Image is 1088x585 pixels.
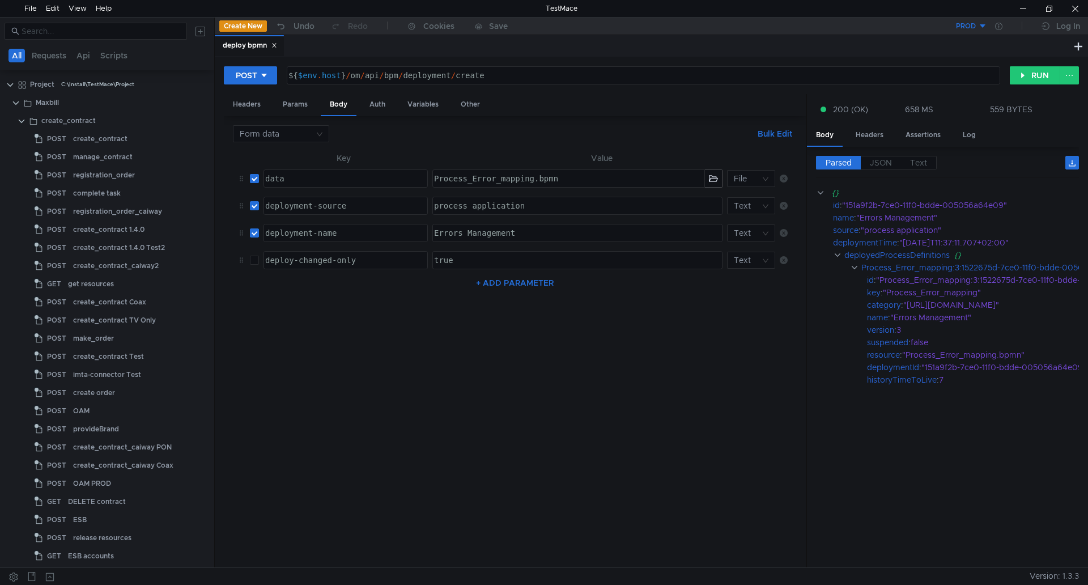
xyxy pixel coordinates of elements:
div: PROD [956,21,976,32]
span: POST [47,330,66,347]
div: id [867,274,874,286]
span: POST [47,221,66,238]
div: release resources [73,529,131,546]
div: Log [954,125,985,146]
div: 658 MS [905,104,933,115]
span: POST [47,185,66,202]
div: POST [236,69,257,82]
span: GET [47,548,61,565]
div: Headers [224,94,270,115]
div: deployedProcessDefinitions [844,249,950,261]
div: deploymentTime [833,236,897,249]
button: Api [73,49,93,62]
button: POST [224,66,277,84]
button: Undo [267,18,322,35]
div: registration_order [73,167,135,184]
span: GET [47,493,61,510]
div: Cookies [423,19,454,33]
div: registration_order_caiway [73,203,162,220]
div: historyTimeToLive [867,374,937,386]
div: create_contract Test [73,348,144,365]
div: OAM PROD [73,475,111,492]
div: create_contract Coax [73,294,146,311]
div: Redo [348,19,368,33]
div: id [833,199,840,211]
div: deploymentId [867,361,919,374]
span: POST [47,167,66,184]
th: Key [259,151,428,165]
div: ESB accounts [68,548,114,565]
input: Search... [22,25,180,37]
div: create_contract TV Only [73,312,156,329]
button: PROD [908,17,987,35]
span: POST [47,366,66,383]
span: POST [47,529,66,546]
span: JSON [870,158,892,168]
button: RUN [1010,66,1060,84]
span: POST [47,348,66,365]
button: Redo [322,18,376,35]
span: POST [47,312,66,329]
span: GET [47,566,61,583]
span: POST [47,457,66,474]
span: Version: 1.3.3 [1030,568,1079,584]
div: category [867,299,901,311]
div: Undo [294,19,314,33]
div: Log In [1056,19,1080,33]
div: Body [807,125,843,147]
div: create_contract 1.4.0 Test2 [73,239,165,256]
div: deploy bpmn [223,40,277,52]
div: ESB Copy [68,566,101,583]
div: source [833,224,858,236]
div: Auth [360,94,394,115]
button: Bulk Edit [753,127,797,141]
span: POST [47,257,66,274]
span: Text [910,158,927,168]
div: Headers [847,125,892,146]
div: create_contract_caiway PON [73,439,172,456]
div: Body [321,94,356,116]
div: Save [489,22,508,30]
button: Scripts [97,49,131,62]
span: POST [47,511,66,528]
div: suspended [867,336,908,349]
div: version [867,324,894,336]
div: create_contract_caiway Coax [73,457,173,474]
div: Params [274,94,317,115]
button: + ADD PARAMETER [471,276,558,290]
div: ESB [73,511,87,528]
span: POST [47,384,66,401]
span: POST [47,294,66,311]
div: create_contract [41,112,96,129]
span: Parsed [826,158,852,168]
span: POST [47,130,66,147]
div: Other [452,94,489,115]
div: Variables [398,94,448,115]
div: imta-connector Test [73,366,141,383]
span: POST [47,203,66,220]
button: All [8,49,25,62]
div: Assertions [896,125,950,146]
div: make_order [73,330,114,347]
div: Maxbill [36,94,59,111]
div: manage_contract [73,149,133,166]
button: Create New [219,20,267,32]
span: POST [47,439,66,456]
div: key [867,286,881,299]
span: POST [47,149,66,166]
div: 559 BYTES [990,104,1032,115]
th: Value [428,151,775,165]
div: OAM [73,402,90,419]
span: POST [47,239,66,256]
div: Project [30,76,54,93]
div: complete task [73,185,121,202]
span: POST [47,402,66,419]
div: resource [867,349,900,361]
div: provideBrand [73,421,119,438]
div: create_contract [73,130,127,147]
div: get resources [68,275,114,292]
span: POST [47,475,66,492]
div: name [867,311,888,324]
span: 200 (OK) [833,103,868,116]
button: Requests [28,49,70,62]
